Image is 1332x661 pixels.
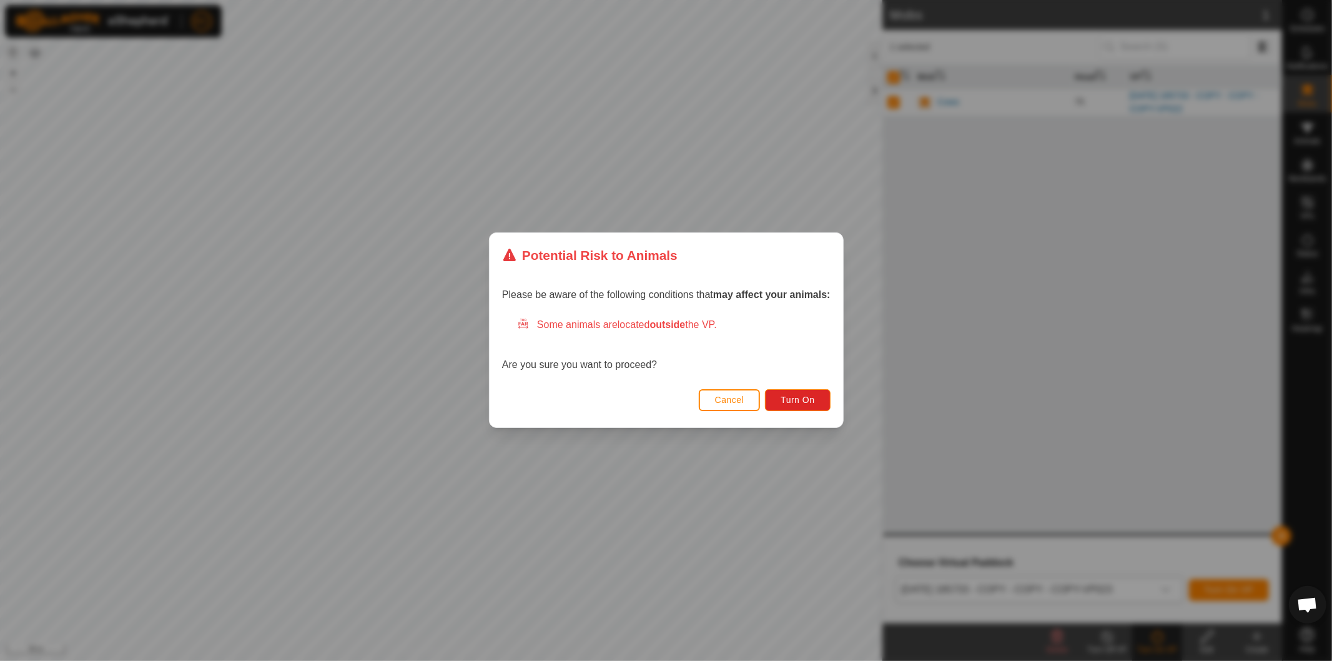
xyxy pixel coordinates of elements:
button: Turn On [765,389,830,411]
div: Some animals are [517,318,831,333]
strong: may affect your animals: [713,290,831,301]
span: Turn On [781,395,814,405]
span: Please be aware of the following conditions that [502,290,831,301]
a: Open chat [1289,586,1326,624]
div: Potential Risk to Animals [502,246,678,265]
span: Cancel [714,395,744,405]
strong: outside [649,320,685,330]
span: located the VP. [618,320,717,330]
div: Are you sure you want to proceed? [502,318,831,373]
button: Cancel [698,389,760,411]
